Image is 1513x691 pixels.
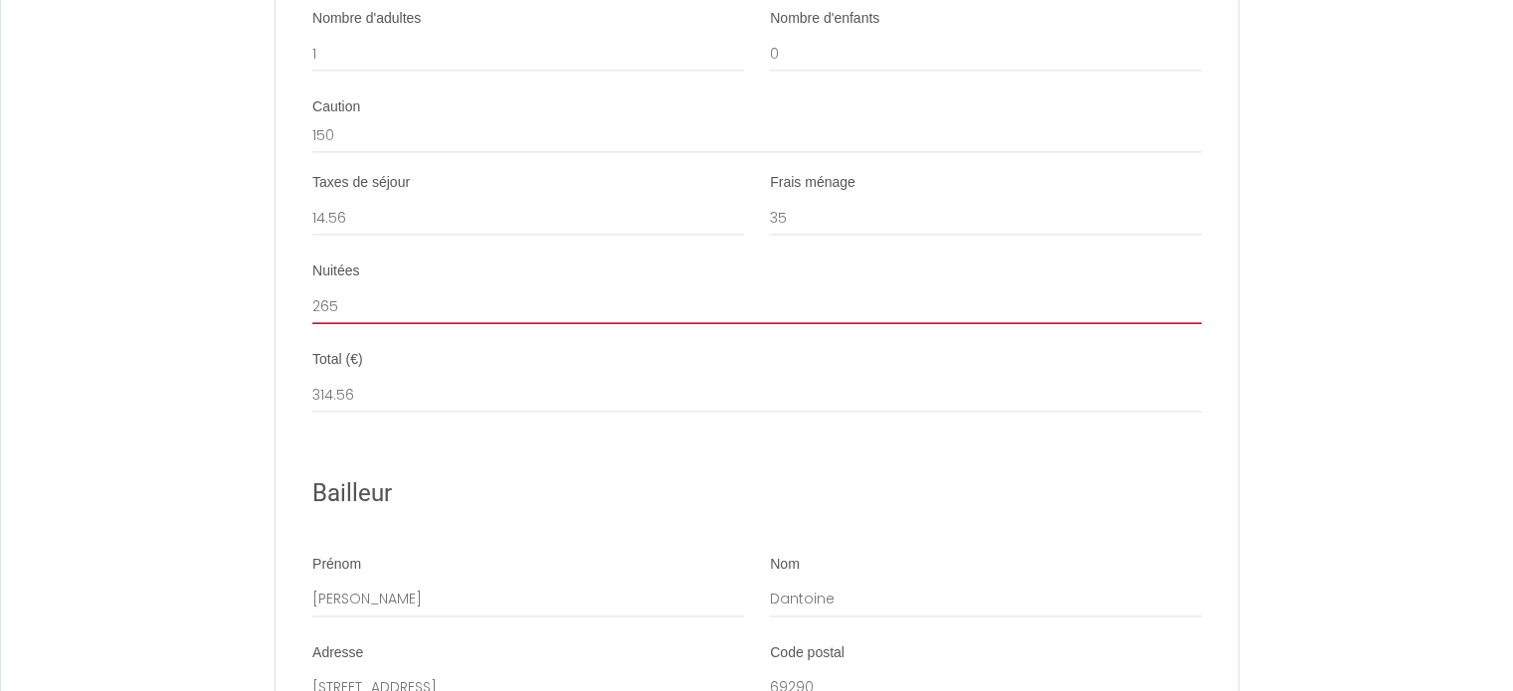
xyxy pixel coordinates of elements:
label: Prénom [312,555,361,575]
label: Adresse [312,643,363,663]
label: Nuitées [312,261,359,281]
label: Total (€) [312,350,363,370]
label: Nom [770,555,800,575]
div: Caution [312,97,1202,117]
h2: Bailleur [312,474,1202,513]
label: Nombre d'enfants [770,9,879,29]
label: Code postal [770,643,845,663]
label: Nombre d'adultes [312,9,421,29]
label: Taxes de séjour [312,173,410,193]
label: Frais ménage [770,173,855,193]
